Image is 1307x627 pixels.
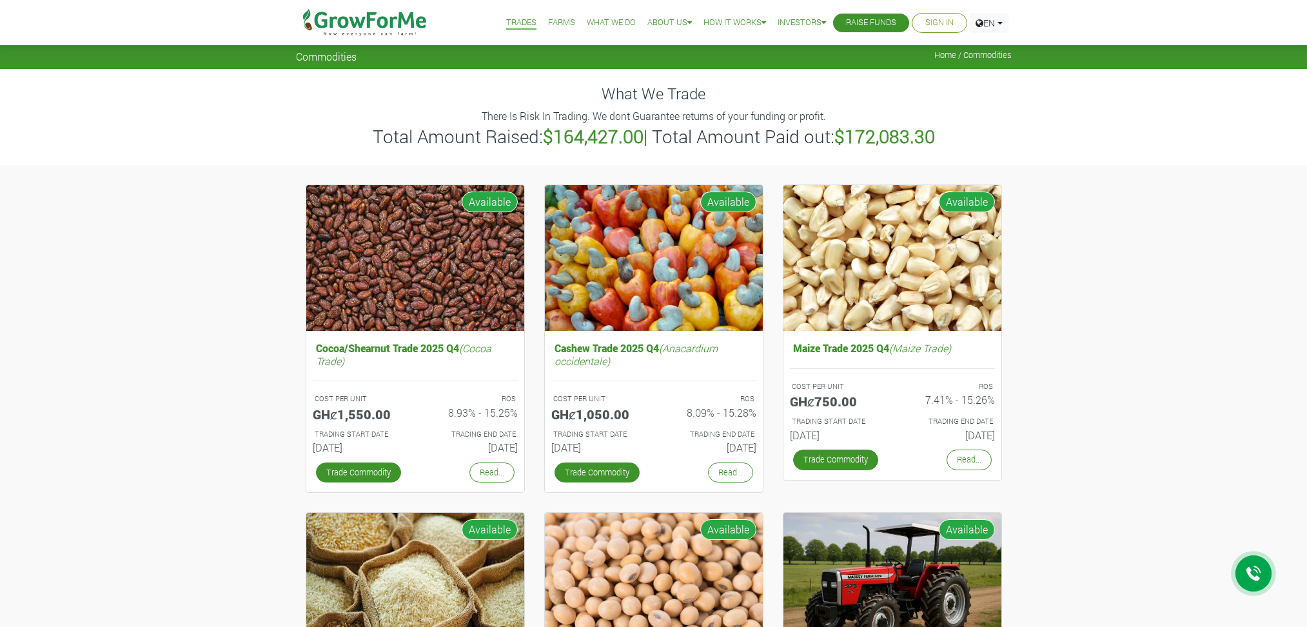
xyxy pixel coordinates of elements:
a: Raise Funds [846,16,896,30]
b: $172,083.30 [834,124,935,148]
i: (Cocoa Trade) [316,341,491,367]
a: Read... [947,450,992,470]
h6: 8.93% - 15.25% [425,406,518,419]
a: Trades [506,16,536,30]
h6: [DATE] [790,429,883,441]
a: Trade Commodity [555,463,640,483]
p: Estimated Trading End Date [665,429,754,440]
a: EN [970,13,1008,33]
h6: 8.09% - 15.28% [663,406,756,419]
a: Read... [469,463,515,483]
span: Available [939,519,995,540]
a: Investors [778,16,826,30]
img: growforme image [545,185,763,332]
img: growforme image [306,185,524,332]
h6: [DATE] [425,441,518,453]
h6: [DATE] [902,429,995,441]
p: COST PER UNIT [315,393,404,404]
h5: GHȼ1,550.00 [313,406,406,422]
a: Farms [548,16,575,30]
p: ROS [665,393,754,404]
span: Available [939,192,995,212]
a: About Us [647,16,692,30]
h6: [DATE] [551,441,644,453]
a: How it Works [703,16,766,30]
i: (Anacardium occidentale) [555,341,718,367]
h4: What We Trade [296,85,1012,103]
h5: Cocoa/Shearnut Trade 2025 Q4 [313,339,518,370]
a: Trade Commodity [316,463,401,483]
img: growforme image [783,185,1001,332]
p: Estimated Trading Start Date [553,429,642,440]
h6: 7.41% - 15.26% [902,393,995,406]
h5: GHȼ750.00 [790,393,883,409]
h5: Cashew Trade 2025 Q4 [551,339,756,370]
p: COST PER UNIT [553,393,642,404]
a: What We Do [587,16,636,30]
a: Read... [708,463,753,483]
p: Estimated Trading Start Date [792,416,881,427]
p: Estimated Trading End Date [904,416,993,427]
h6: [DATE] [663,441,756,453]
a: Sign In [925,16,954,30]
h6: [DATE] [313,441,406,453]
p: Estimated Trading Start Date [315,429,404,440]
h3: Total Amount Raised: | Total Amount Paid out: [298,126,1010,148]
a: Cocoa/Shearnut Trade 2025 Q4(Cocoa Trade) COST PER UNIT GHȼ1,550.00 ROS 8.93% - 15.25% TRADING ST... [313,339,518,459]
span: Commodities [296,50,357,63]
span: Available [700,519,756,540]
p: ROS [427,393,516,404]
a: Trade Commodity [793,450,878,470]
i: (Maize Trade) [889,341,951,355]
span: Home / Commodities [934,50,1012,60]
a: Maize Trade 2025 Q4(Maize Trade) COST PER UNIT GHȼ750.00 ROS 7.41% - 15.26% TRADING START DATE [D... [790,339,995,446]
p: COST PER UNIT [792,381,881,392]
p: There Is Risk In Trading. We dont Guarantee returns of your funding or profit. [298,108,1010,124]
h5: Maize Trade 2025 Q4 [790,339,995,357]
span: Available [462,192,518,212]
a: Cashew Trade 2025 Q4(Anacardium occidentale) COST PER UNIT GHȼ1,050.00 ROS 8.09% - 15.28% TRADING... [551,339,756,459]
p: Estimated Trading End Date [427,429,516,440]
span: Available [462,519,518,540]
b: $164,427.00 [543,124,644,148]
h5: GHȼ1,050.00 [551,406,644,422]
p: ROS [904,381,993,392]
span: Available [700,192,756,212]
